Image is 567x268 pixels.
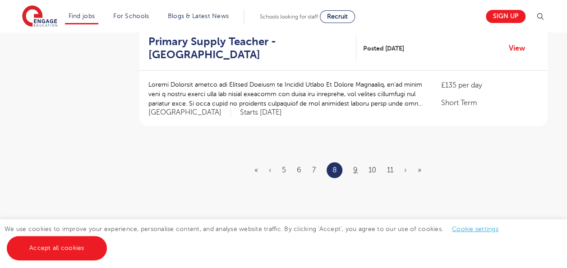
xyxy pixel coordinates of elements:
[148,80,423,108] p: Loremi Dolorsit ametco adi Elitsed Doeiusm te Incidid Utlabo Et Dolore Magnaaliq, en’ad minim ven...
[320,10,355,23] a: Recruit
[509,42,532,54] a: View
[369,166,376,174] a: 10
[363,44,404,53] span: Posted [DATE]
[387,166,393,174] a: 11
[148,108,231,117] span: [GEOGRAPHIC_DATA]
[353,166,358,174] a: 9
[312,166,316,174] a: 7
[332,164,337,176] a: 8
[260,14,318,20] span: Schools looking for staff
[327,13,348,20] span: Recruit
[441,97,538,108] p: Short Term
[418,166,421,174] a: Last
[240,108,282,117] p: Starts [DATE]
[168,13,229,19] a: Blogs & Latest News
[148,35,349,61] h2: Primary Supply Teacher - [GEOGRAPHIC_DATA]
[404,166,407,174] a: Next
[269,166,271,174] a: Previous
[441,80,538,91] p: £135 per day
[282,166,286,174] a: 5
[297,166,301,174] a: 6
[486,10,526,23] a: Sign up
[5,226,507,251] span: We use cookies to improve your experience, personalise content, and analyse website traffic. By c...
[254,166,258,174] a: First
[69,13,95,19] a: Find jobs
[22,5,57,28] img: Engage Education
[7,236,107,260] a: Accept all cookies
[148,35,356,61] a: Primary Supply Teacher - [GEOGRAPHIC_DATA]
[113,13,149,19] a: For Schools
[452,226,498,232] a: Cookie settings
